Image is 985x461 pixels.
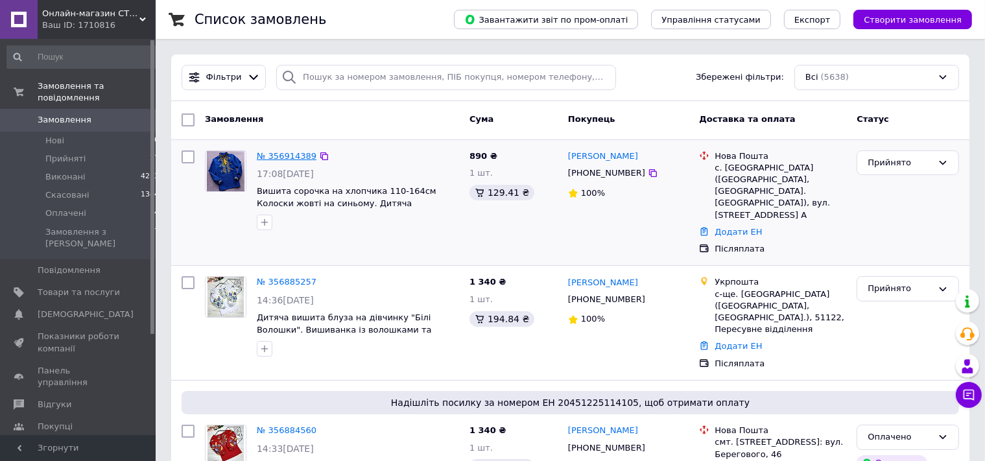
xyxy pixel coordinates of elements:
div: [PHONE_NUMBER] [565,440,648,456]
span: Управління статусами [661,15,761,25]
div: 194.84 ₴ [469,311,534,327]
div: Ваш ID: 1710816 [42,19,156,31]
span: Прийняті [45,153,86,165]
div: 129.41 ₴ [469,185,534,200]
button: Експорт [784,10,841,29]
div: Нова Пошта [715,425,846,436]
span: Покупці [38,421,73,432]
button: Чат з покупцем [956,382,982,408]
span: 100% [581,188,605,198]
span: Завантажити звіт по пром-оплаті [464,14,628,25]
a: № 356884560 [257,425,316,435]
a: [PERSON_NAME] [568,150,638,163]
img: Фото товару [207,151,245,191]
span: 1 шт. [469,168,493,178]
span: 100% [581,314,605,324]
a: Додати ЕН [715,341,762,351]
div: Прийнято [868,282,932,296]
span: 1 шт. [469,294,493,304]
div: с-ще. [GEOGRAPHIC_DATA] ([GEOGRAPHIC_DATA], [GEOGRAPHIC_DATA].), 51122, Пересувне відділення [715,289,846,336]
div: Укрпошта [715,276,846,288]
button: Управління статусами [651,10,771,29]
h1: Список замовлень [195,12,326,27]
span: Показники роботи компанії [38,331,120,354]
div: Післяплата [715,243,846,255]
span: Всі [805,71,818,84]
div: Прийнято [868,156,932,170]
span: 0 [154,135,159,147]
a: Фото товару [205,276,246,318]
span: Збережені фільтри: [696,71,784,84]
span: Покупець [568,114,615,124]
span: Відгуки [38,399,71,410]
div: смт. [STREET_ADDRESS]: вул. Берегового, 46 [715,436,846,460]
a: Вишита сорочка на хлопчика 110-164см Колоски жовті на синьому. Дитяча вишиванка для хлопчика 140 [257,186,436,220]
div: Оплачено [868,431,932,444]
span: Нові [45,135,64,147]
span: (5638) [821,72,849,82]
button: Завантажити звіт по пром-оплаті [454,10,638,29]
a: № 356914389 [257,151,316,161]
span: Фільтри [206,71,242,84]
a: Дитяча вишита блуза на дівчинку "Білі Волошки". Вишиванка із волошками та колосками 128 [257,313,432,346]
a: Додати ЕН [715,227,762,237]
input: Пошук за номером замовлення, ПІБ покупця, номером телефону, Email, номером накладної [276,65,616,90]
span: Замовлення з [PERSON_NAME] [45,226,150,250]
span: 27 [150,153,159,165]
span: 14:33[DATE] [257,443,314,454]
span: Доставка та оплата [699,114,795,124]
span: Оплачені [45,207,86,219]
span: 77 [150,226,159,250]
span: Надішліть посилку за номером ЕН 20451225114105, щоб отримати оплату [187,396,954,409]
div: [PHONE_NUMBER] [565,165,648,182]
span: Виконані [45,171,86,183]
span: Замовлення [38,114,91,126]
span: Онлайн-магазин СТИЛЬ та ЗДОРОВ'Я [42,8,139,19]
span: 14 [150,207,159,219]
span: Скасовані [45,189,89,201]
span: 4253 [141,171,159,183]
img: Фото товару [208,277,243,317]
button: Створити замовлення [853,10,972,29]
span: 1 340 ₴ [469,277,506,287]
span: Створити замовлення [864,15,962,25]
span: 1 340 ₴ [469,425,506,435]
span: Статус [857,114,889,124]
span: 17:08[DATE] [257,169,314,179]
div: Післяплата [715,358,846,370]
span: Товари та послуги [38,287,120,298]
a: [PERSON_NAME] [568,425,638,437]
div: [PHONE_NUMBER] [565,291,648,308]
span: Cума [469,114,493,124]
span: 1344 [141,189,159,201]
span: 890 ₴ [469,151,497,161]
div: Нова Пошта [715,150,846,162]
a: № 356885257 [257,277,316,287]
span: Експорт [794,15,831,25]
span: Замовлення [205,114,263,124]
span: Замовлення та повідомлення [38,80,156,104]
a: Фото товару [205,150,246,192]
input: Пошук [6,45,160,69]
span: Панель управління [38,365,120,388]
div: с. [GEOGRAPHIC_DATA] ([GEOGRAPHIC_DATA], [GEOGRAPHIC_DATA]. [GEOGRAPHIC_DATA]), вул. [STREET_ADDR... [715,162,846,221]
span: Повідомлення [38,265,101,276]
span: 14:36[DATE] [257,295,314,305]
a: [PERSON_NAME] [568,277,638,289]
span: [DEMOGRAPHIC_DATA] [38,309,134,320]
a: Створити замовлення [840,14,972,24]
span: 1 шт. [469,443,493,453]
